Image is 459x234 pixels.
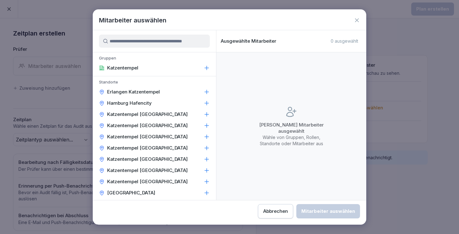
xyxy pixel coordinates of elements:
p: Katzentempel [GEOGRAPHIC_DATA] [107,134,188,140]
p: Gruppen [93,55,216,62]
div: Abbrechen [263,208,288,215]
p: Ausgewählte Mitarbeiter [221,38,276,44]
p: Katzentempel [GEOGRAPHIC_DATA] [107,111,188,117]
button: Abbrechen [258,204,293,218]
p: Katzentempel [GEOGRAPHIC_DATA] [107,167,188,174]
p: Katzentempel [107,65,138,71]
div: Mitarbeiter auswählen [301,208,355,215]
p: Katzentempel [GEOGRAPHIC_DATA] [107,122,188,129]
p: [GEOGRAPHIC_DATA] [107,190,155,196]
p: Katzentempel [GEOGRAPHIC_DATA] [107,179,188,185]
p: Wähle von Gruppen, Rollen, Standorte oder Mitarbeiter aus [254,134,329,147]
p: Erlangen Katzentempel [107,89,160,95]
p: Standorte [93,79,216,86]
p: Katzentempel [GEOGRAPHIC_DATA] [107,145,188,151]
h1: Mitarbeiter auswählen [99,16,166,25]
button: Mitarbeiter auswählen [296,204,360,218]
p: 0 ausgewählt [331,38,358,44]
p: Katzentempel [GEOGRAPHIC_DATA] [107,156,188,162]
p: Hamburg Hafencity [107,100,152,106]
p: [PERSON_NAME] Mitarbeiter ausgewählt [254,122,329,134]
